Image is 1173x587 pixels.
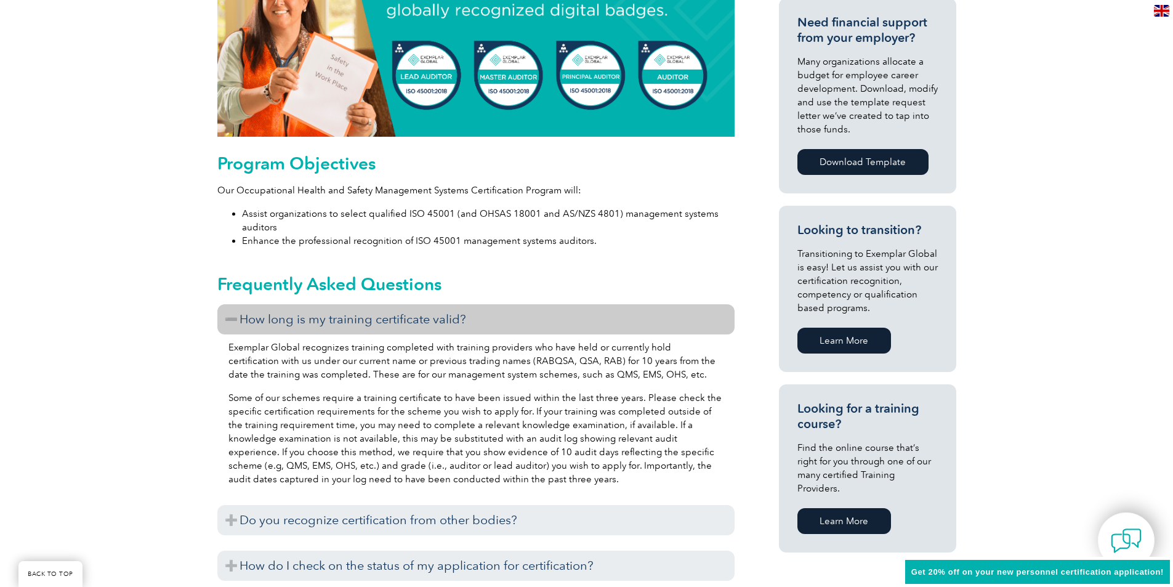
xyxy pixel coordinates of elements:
[242,207,735,234] li: Assist organizations to select qualified ISO 45001 (and OHSAS 18001 and AS/NZS 4801) management s...
[217,304,735,334] h3: How long is my training certificate valid?
[217,153,735,173] h2: Program Objectives
[242,234,735,248] li: Enhance the professional recognition of ISO 45001 management systems auditors.
[228,391,724,486] p: Some of our schemes require a training certificate to have been issued within the last three year...
[797,247,938,315] p: Transitioning to Exemplar Global is easy! Let us assist you with our certification recognition, c...
[228,341,724,381] p: Exemplar Global recognizes training completed with training providers who have held or currently ...
[797,15,938,46] h3: Need financial support from your employer?
[797,401,938,432] h3: Looking for a training course?
[797,328,891,354] a: Learn More
[217,551,735,581] h3: How do I check on the status of my application for certification?
[217,184,735,197] p: Our Occupational Health and Safety Management Systems Certification Program will:
[797,149,929,175] a: Download Template
[18,561,83,587] a: BACK TO TOP
[911,567,1164,577] span: Get 20% off on your new personnel certification application!
[797,222,938,238] h3: Looking to transition?
[217,274,735,294] h2: Frequently Asked Questions
[1111,525,1142,556] img: contact-chat.png
[797,441,938,495] p: Find the online course that’s right for you through one of our many certified Training Providers.
[217,505,735,535] h3: Do you recognize certification from other bodies?
[797,508,891,534] a: Learn More
[797,55,938,136] p: Many organizations allocate a budget for employee career development. Download, modify and use th...
[1154,5,1169,17] img: en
